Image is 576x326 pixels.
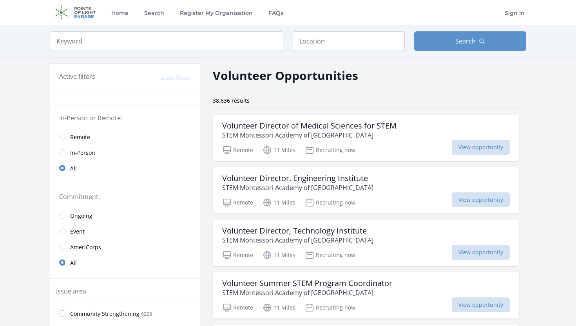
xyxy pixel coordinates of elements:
span: 6228 [141,311,152,317]
span: View opportunity [452,297,510,312]
span: Ongoing [70,212,92,220]
span: Community Strengthening [70,310,139,318]
p: STEM Montessori Academy of [GEOGRAPHIC_DATA] [222,288,392,297]
a: In-Person [50,145,200,160]
a: All [50,255,200,270]
a: Volunteer Director of Medical Sciences for STEM STEM Montessori Academy of [GEOGRAPHIC_DATA] Remo... [213,115,519,161]
a: Volunteer Summer STEM Program Coordinator STEM Montessori Academy of [GEOGRAPHIC_DATA] Remote 11 ... [213,272,519,319]
input: Community Strengthening 6228 [59,310,65,317]
legend: Commitment: [59,192,191,201]
span: Search [455,36,476,46]
p: Remote [222,198,253,207]
h3: Volunteer Summer STEM Program Coordinator [222,279,392,288]
h3: Volunteer Director, Technology Institute [222,226,373,235]
p: Remote [222,250,253,260]
p: 11 Miles [263,250,295,260]
p: Recruiting now [305,303,355,312]
p: STEM Montessori Academy of [GEOGRAPHIC_DATA] [222,130,397,140]
h3: Volunteer Director of Medical Sciences for STEM [222,121,397,130]
a: AmeriCorps [50,239,200,255]
p: 11 Miles [263,303,295,312]
span: View opportunity [452,245,510,260]
a: Event [50,223,200,239]
p: STEM Montessori Academy of [GEOGRAPHIC_DATA] [222,183,373,192]
span: 38,636 results [213,97,250,104]
p: STEM Montessori Academy of [GEOGRAPHIC_DATA] [222,235,373,245]
a: Volunteer Director, Technology Institute STEM Montessori Academy of [GEOGRAPHIC_DATA] Remote 11 M... [213,220,519,266]
span: All [70,259,77,267]
input: Location [293,31,405,51]
p: Remote [222,145,253,155]
p: Recruiting now [305,198,355,207]
a: Volunteer Director, Engineering Institute STEM Montessori Academy of [GEOGRAPHIC_DATA] Remote 11 ... [213,167,519,214]
span: View opportunity [452,192,510,207]
button: Clear filters [161,73,191,81]
p: Recruiting now [305,145,355,155]
a: All [50,160,200,176]
a: Remote [50,129,200,145]
p: 11 Miles [263,198,295,207]
span: Event [70,228,85,235]
span: AmeriCorps [70,243,101,251]
legend: In-Person or Remote: [59,113,191,123]
h2: Volunteer Opportunities [213,67,358,84]
input: Keyword [50,31,283,51]
legend: Issue area [56,286,86,296]
p: 11 Miles [263,145,295,155]
button: Search [414,31,526,51]
h3: Active filters [59,72,95,81]
a: Ongoing [50,208,200,223]
span: All [70,165,77,172]
span: Remote [70,133,90,141]
span: View opportunity [452,140,510,155]
h3: Volunteer Director, Engineering Institute [222,174,373,183]
span: In-Person [70,149,95,157]
p: Recruiting now [305,250,355,260]
p: Remote [222,303,253,312]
